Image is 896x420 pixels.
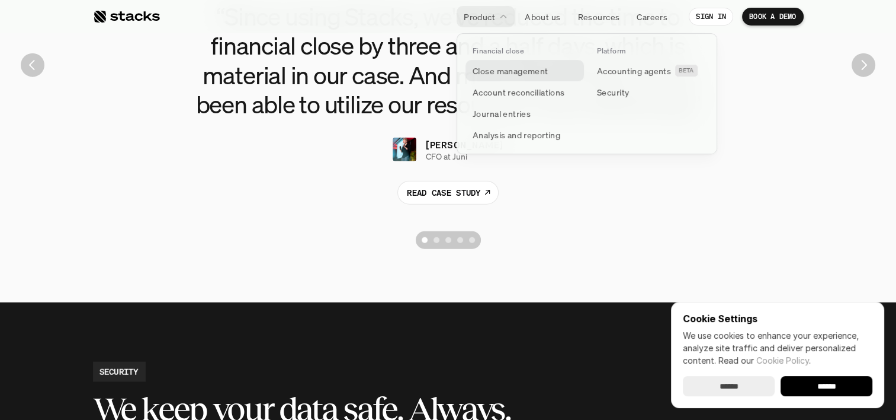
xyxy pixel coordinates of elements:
p: Product [464,11,495,23]
p: About us [525,11,560,23]
p: Resources [577,11,619,23]
p: Financial close [473,47,524,55]
a: Account reconciliations [465,81,584,103]
p: BOOK A DEMO [749,12,797,21]
a: Privacy Policy [140,275,192,283]
p: Cookie Settings [683,314,872,323]
h3: “Since using Stacks, we've reduced the time to financial close by three and a half days, which is... [182,2,715,119]
p: CFO at Juni [426,152,467,162]
a: Resources [570,6,627,27]
img: Back Arrow [21,53,44,77]
a: Careers [630,6,675,27]
h2: SECURITY [99,365,139,378]
a: Cookie Policy [756,355,809,365]
p: Careers [637,11,667,23]
button: Scroll to page 3 [442,231,454,249]
p: We use cookies to enhance your experience, analyze site traffic and deliver personalized content. [683,329,872,367]
p: Accounting agents [597,65,671,77]
button: Scroll to page 4 [454,231,466,249]
button: Scroll to page 1 [416,231,431,249]
h2: BETA [679,67,694,74]
p: Account reconciliations [473,86,565,98]
p: SIGN IN [696,12,726,21]
span: Read our . [718,355,811,365]
a: Security [590,81,708,103]
p: Analysis and reporting [473,129,560,141]
p: [PERSON_NAME] [426,138,503,152]
button: Scroll to page 2 [431,231,442,249]
a: About us [518,6,567,27]
button: Scroll to page 5 [466,231,481,249]
button: Previous [21,53,44,77]
a: Accounting agentsBETA [590,60,708,81]
a: Journal entries [465,103,584,124]
a: Analysis and reporting [465,124,584,145]
p: Close management [473,65,548,77]
a: SIGN IN [689,8,733,26]
a: Close management [465,60,584,81]
p: Journal entries [473,107,531,120]
a: BOOK A DEMO [742,8,804,26]
p: Security [597,86,629,98]
p: READ CASE STUDY [407,186,480,199]
button: Next [852,53,875,77]
img: Next Arrow [852,53,875,77]
p: Platform [597,47,626,55]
